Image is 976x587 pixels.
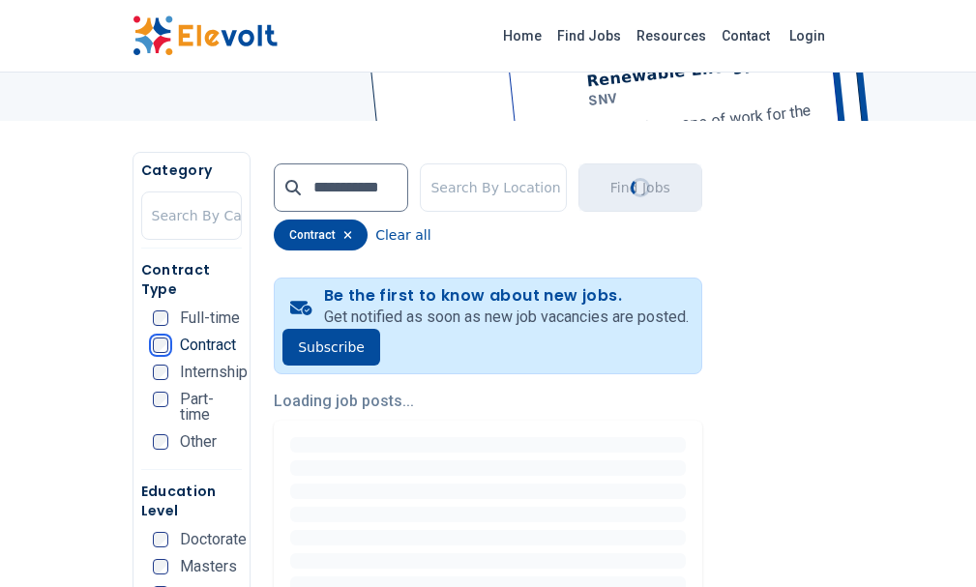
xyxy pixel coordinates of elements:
input: Doctorate [153,532,168,547]
p: Get notified as soon as new job vacancies are posted. [324,306,689,329]
a: Login [778,16,837,55]
input: Other [153,434,168,450]
h5: Education Level [141,482,243,520]
span: Doctorate [180,532,247,547]
iframe: Chat Widget [879,494,976,587]
input: Internship [153,365,168,380]
button: Clear all [375,220,430,250]
a: Resources [629,20,714,51]
button: Subscribe [282,329,380,366]
h5: Category [141,161,243,180]
span: Internship [180,365,248,380]
span: Part-time [180,392,243,423]
input: Masters [153,559,168,574]
div: contract [274,220,368,250]
a: Home [495,20,549,51]
input: Full-time [153,310,168,326]
input: Part-time [153,392,168,407]
span: Full-time [180,310,240,326]
input: Contract [153,338,168,353]
button: Find JobsLoading... [578,163,702,212]
p: Loading job posts... [274,390,702,413]
h4: Be the first to know about new jobs. [324,286,689,306]
a: Find Jobs [549,20,629,51]
span: Other [180,434,217,450]
span: Contract [180,338,236,353]
img: Elevolt [133,15,278,56]
div: Loading... [627,174,654,201]
span: Masters [180,559,237,574]
a: Contact [714,20,778,51]
h5: Contract Type [141,260,243,299]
